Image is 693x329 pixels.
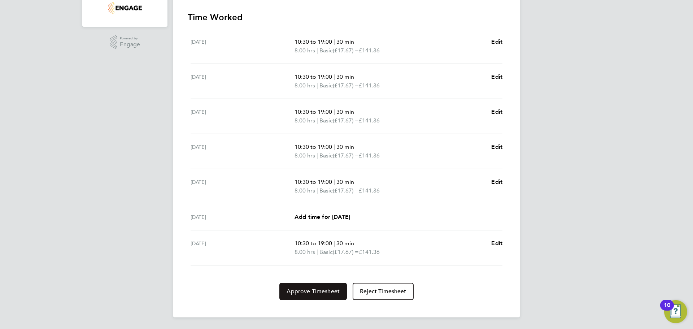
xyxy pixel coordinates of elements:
[336,38,354,45] span: 30 min
[491,143,502,151] a: Edit
[279,283,347,300] button: Approve Timesheet
[317,117,318,124] span: |
[491,239,502,248] a: Edit
[319,151,333,160] span: Basic
[295,38,332,45] span: 10:30 to 19:00
[336,108,354,115] span: 30 min
[336,143,354,150] span: 30 min
[334,108,335,115] span: |
[319,248,333,256] span: Basic
[319,46,333,55] span: Basic
[295,73,332,80] span: 10:30 to 19:00
[191,108,295,125] div: [DATE]
[491,38,502,46] a: Edit
[295,108,332,115] span: 10:30 to 19:00
[333,152,359,159] span: (£17.67) =
[491,108,502,116] a: Edit
[334,143,335,150] span: |
[295,248,315,255] span: 8.00 hrs
[360,288,406,295] span: Reject Timesheet
[319,81,333,90] span: Basic
[319,116,333,125] span: Basic
[336,73,354,80] span: 30 min
[108,2,141,14] img: g4s7-logo-retina.png
[191,143,295,160] div: [DATE]
[295,213,350,220] span: Add time for [DATE]
[491,240,502,247] span: Edit
[333,47,359,54] span: (£17.67) =
[491,73,502,80] span: Edit
[295,240,332,247] span: 10:30 to 19:00
[334,178,335,185] span: |
[317,152,318,159] span: |
[295,47,315,54] span: 8.00 hrs
[333,248,359,255] span: (£17.67) =
[333,187,359,194] span: (£17.67) =
[491,38,502,45] span: Edit
[334,73,335,80] span: |
[110,35,140,49] a: Powered byEngage
[333,82,359,89] span: (£17.67) =
[120,42,140,48] span: Engage
[317,82,318,89] span: |
[491,108,502,115] span: Edit
[295,143,332,150] span: 10:30 to 19:00
[336,178,354,185] span: 30 min
[295,117,315,124] span: 8.00 hrs
[359,187,380,194] span: £141.36
[333,117,359,124] span: (£17.67) =
[359,82,380,89] span: £141.36
[317,248,318,255] span: |
[664,305,670,315] div: 10
[317,187,318,194] span: |
[334,240,335,247] span: |
[295,187,315,194] span: 8.00 hrs
[91,2,159,14] a: Go to home page
[359,152,380,159] span: £141.36
[359,117,380,124] span: £141.36
[664,300,687,323] button: Open Resource Center, 10 new notifications
[491,178,502,185] span: Edit
[295,152,315,159] span: 8.00 hrs
[491,143,502,150] span: Edit
[295,213,350,221] a: Add time for [DATE]
[359,47,380,54] span: £141.36
[191,38,295,55] div: [DATE]
[188,12,505,23] h3: Time Worked
[317,47,318,54] span: |
[120,35,140,42] span: Powered by
[319,186,333,195] span: Basic
[336,240,354,247] span: 30 min
[295,178,332,185] span: 10:30 to 19:00
[191,239,295,256] div: [DATE]
[295,82,315,89] span: 8.00 hrs
[359,248,380,255] span: £141.36
[287,288,340,295] span: Approve Timesheet
[191,178,295,195] div: [DATE]
[191,213,295,221] div: [DATE]
[334,38,335,45] span: |
[353,283,414,300] button: Reject Timesheet
[491,73,502,81] a: Edit
[191,73,295,90] div: [DATE]
[491,178,502,186] a: Edit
